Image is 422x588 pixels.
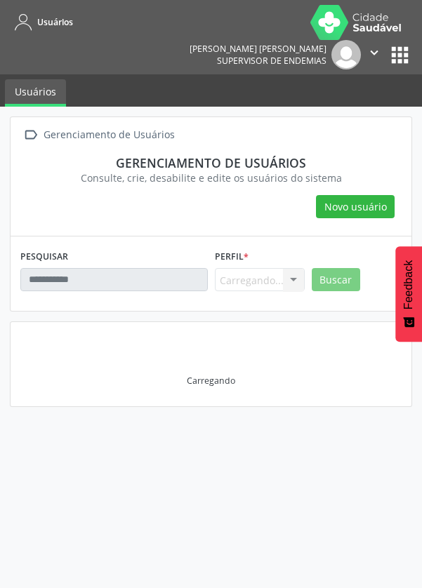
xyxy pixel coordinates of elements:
a:  Gerenciamento de Usuários [20,125,177,145]
label: PESQUISAR [20,246,68,268]
span: Supervisor de Endemias [217,55,327,67]
a: Usuários [10,11,73,34]
button: Buscar [312,268,360,292]
div: Gerenciamento de usuários [30,155,392,171]
button:  [361,40,388,69]
label: Perfil [215,246,249,268]
i:  [367,45,382,60]
div: Consulte, crie, desabilite e edite os usuários do sistema [30,171,392,185]
i:  [20,125,41,145]
span: Feedback [402,260,415,309]
div: Carregando [187,375,235,387]
a: Usuários [5,79,66,107]
img: img [331,40,361,69]
span: Usuários [37,16,73,28]
button: Novo usuário [316,195,395,219]
button: apps [388,43,412,67]
button: Feedback - Mostrar pesquisa [395,246,422,342]
span: Novo usuário [324,199,387,214]
div: Gerenciamento de Usuários [41,125,177,145]
div: [PERSON_NAME] [PERSON_NAME] [190,43,327,55]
